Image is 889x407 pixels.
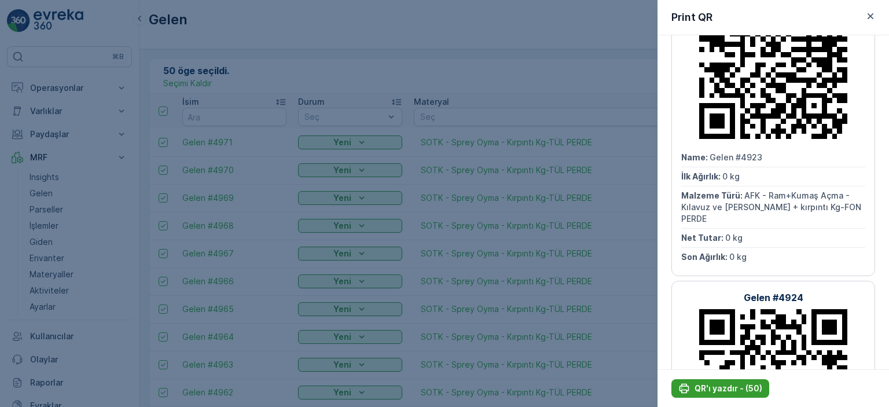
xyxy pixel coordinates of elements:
span: 0 kg [729,252,747,262]
p: Gelen #4924 [744,291,803,305]
span: Malzeme Türü : [681,190,744,200]
span: Son Ağırlık : [681,252,729,262]
span: Net Tutar : [681,233,725,243]
span: 0 kg [722,171,740,181]
p: Print QR [671,9,712,25]
span: Name : [681,152,710,162]
span: Gelen #4923 [710,152,762,162]
span: İlk Ağırlık : [681,171,722,181]
p: QR'ı yazdır - (50) [695,383,762,394]
span: 0 kg [725,233,743,243]
span: AFK - Ram+Kumaş Açma - Kılavuz ve [PERSON_NAME] + kırpıntı Kg-FON PERDE [681,190,861,223]
button: QR'ı yazdır - (50) [671,379,769,398]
